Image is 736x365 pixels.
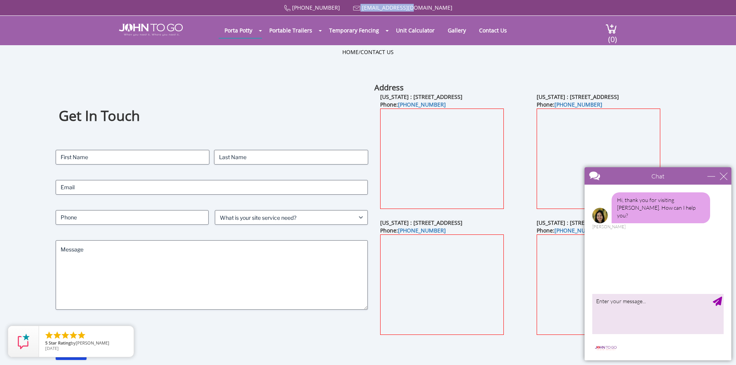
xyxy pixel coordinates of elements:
label: CAPTCHA [56,325,368,333]
img: JOHN to go [119,24,183,36]
img: Call [284,5,291,12]
li:  [61,331,70,340]
span: by [45,341,127,346]
a: Gallery [442,23,472,38]
a: [PHONE_NUMBER] [554,227,602,234]
ul: / [342,48,394,56]
iframe: Live Chat Box [580,163,736,365]
b: [US_STATE] : [STREET_ADDRESS] [380,219,462,226]
a: Portable Trailers [263,23,318,38]
a: [PHONE_NUMBER] [398,227,446,234]
li:  [44,331,54,340]
b: [US_STATE] : [STREET_ADDRESS][US_STATE] [537,219,648,226]
a: Temporary Fencing [323,23,385,38]
b: [US_STATE] : [STREET_ADDRESS] [380,93,462,100]
img: Mail [353,6,360,11]
span: (0) [608,28,617,44]
li:  [77,331,86,340]
b: [US_STATE] : [STREET_ADDRESS] [537,93,619,100]
img: cart a [605,24,617,34]
li:  [69,331,78,340]
b: Address [374,82,404,93]
li:  [53,331,62,340]
a: [EMAIL_ADDRESS][DOMAIN_NAME] [362,4,452,11]
input: First Name [56,150,209,165]
b: Phone: [537,227,602,234]
input: Email [56,180,368,195]
img: Review Rating [16,334,31,349]
a: [PHONE_NUMBER] [398,101,446,108]
b: Phone: [380,101,446,108]
input: Last Name [214,150,368,165]
h1: Get In Touch [59,107,365,126]
b: Phone: [380,227,446,234]
span: Star Rating [49,340,71,346]
a: Porta Potty [219,23,258,38]
a: [PHONE_NUMBER] [292,4,340,11]
span: 5 [45,340,48,346]
input: Phone [56,210,209,225]
a: Home [342,48,359,56]
b: Phone: [537,101,602,108]
a: Contact Us [473,23,513,38]
a: Contact Us [360,48,394,56]
span: [PERSON_NAME] [76,340,109,346]
a: Unit Calculator [390,23,440,38]
a: [PHONE_NUMBER] [554,101,602,108]
span: [DATE] [45,345,59,351]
